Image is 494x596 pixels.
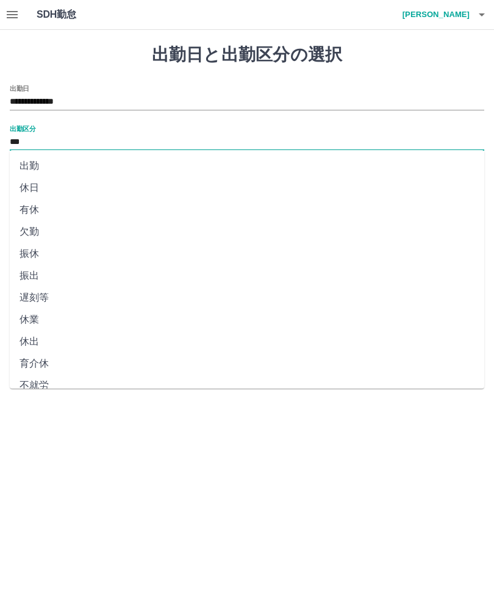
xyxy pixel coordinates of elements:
li: 有休 [10,199,484,221]
li: 振出 [10,265,484,287]
li: 欠勤 [10,221,484,243]
li: 休出 [10,331,484,353]
li: 出勤 [10,155,484,177]
li: 不就労 [10,375,484,397]
label: 出勤日 [10,84,29,93]
label: 出勤区分 [10,124,35,133]
li: 休業 [10,309,484,331]
li: 遅刻等 [10,287,484,309]
li: 振休 [10,243,484,265]
h1: 出勤日と出勤区分の選択 [10,45,484,65]
li: 育介休 [10,353,484,375]
li: 休日 [10,177,484,199]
